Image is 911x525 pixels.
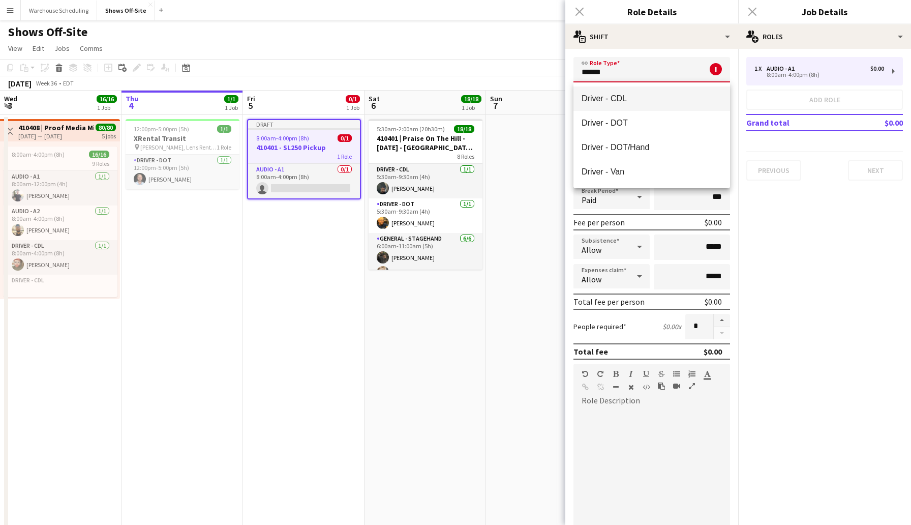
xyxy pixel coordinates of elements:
[673,370,680,378] button: Unordered List
[97,1,155,20] button: Shows Off-Site
[489,100,502,111] span: 7
[124,100,138,111] span: 4
[247,119,361,199] app-job-card: Draft8:00am-4:00pm (8h)0/1410401 - SL250 Pickup1 RoleAudio - A10/18:00am-4:00pm (8h)
[457,153,474,160] span: 8 Roles
[102,131,116,140] div: 5 jobs
[338,134,352,142] span: 0/1
[565,5,738,18] h3: Role Details
[367,100,380,111] span: 6
[76,42,107,55] a: Comms
[247,94,255,103] span: Fri
[248,143,360,152] h3: 410401 - SL250 Pickup
[565,24,738,49] div: Shift
[454,125,474,133] span: 18/18
[688,370,695,378] button: Ordered List
[34,79,59,87] span: Week 36
[369,94,380,103] span: Sat
[582,167,722,177] span: Driver - Van
[217,143,231,151] span: 1 Role
[18,123,94,132] h3: 410408 | Proof Media Mix - Virgin Cruise 2025
[582,142,722,152] span: Driver - DOT/Hand
[140,143,217,151] span: [PERSON_NAME], Lens Rental, [PERSON_NAME]
[870,65,884,72] div: $0.00
[369,198,482,233] app-card-role: Driver - DOT1/15:30am-9:30am (4h)[PERSON_NAME]
[8,44,22,53] span: View
[134,125,189,133] span: 12:00pm-5:00pm (5h)
[688,382,695,390] button: Fullscreen
[346,95,360,103] span: 0/1
[704,370,711,378] button: Text Color
[627,370,634,378] button: Italic
[754,72,884,77] div: 8:00am-4:00pm (8h)
[582,370,589,378] button: Undo
[97,95,117,103] span: 16/16
[33,44,44,53] span: Edit
[658,370,665,378] button: Strikethrough
[4,240,117,275] app-card-role: Driver - CDL1/18:00am-4:00pm (8h)[PERSON_NAME]
[369,233,482,341] app-card-role: General - Stagehand6/66:00am-11:00am (5h)[PERSON_NAME][PERSON_NAME]
[767,65,799,72] div: Audio - A1
[490,94,502,103] span: Sun
[4,42,26,55] a: View
[704,346,722,357] div: $0.00
[54,44,70,53] span: Jobs
[673,382,680,390] button: Insert video
[705,297,722,307] div: $0.00
[627,383,634,391] button: Clear Formatting
[573,217,625,227] div: Fee per person
[855,114,903,131] td: $0.00
[126,134,239,143] h3: XRental Transit
[50,42,74,55] a: Jobs
[80,44,103,53] span: Comms
[89,151,109,158] span: 16/16
[97,104,116,111] div: 1 Job
[582,274,601,284] span: Allow
[246,100,255,111] span: 5
[126,119,239,189] div: 12:00pm-5:00pm (5h)1/1XRental Transit [PERSON_NAME], Lens Rental, [PERSON_NAME]1 RoleDriver - DOT...
[4,147,117,297] app-job-card: 8:00am-4:00pm (8h)16/169 RolesAudio - A11/18:00am-12:00pm (4h)[PERSON_NAME]Audio - A21/18:00am-4:...
[28,42,48,55] a: Edit
[248,120,360,128] div: Draft
[346,104,359,111] div: 1 Job
[8,78,32,89] div: [DATE]
[63,79,74,87] div: EDT
[369,164,482,198] app-card-role: Driver - CDL1/15:30am-9:30am (4h)[PERSON_NAME]
[96,124,116,131] span: 80/80
[4,94,17,103] span: Wed
[369,119,482,270] app-job-card: 5:30am-2:00am (20h30m) (Sun)18/18410401 | Praise On The Hill - [DATE] - [GEOGRAPHIC_DATA], [GEOGR...
[705,217,722,227] div: $0.00
[248,164,360,198] app-card-role: Audio - A10/18:00am-4:00pm (8h)
[126,94,138,103] span: Thu
[643,383,650,391] button: HTML Code
[754,65,767,72] div: 1 x
[4,171,117,206] app-card-role: Audio - A11/18:00am-12:00pm (4h)[PERSON_NAME]
[3,100,17,111] span: 3
[8,24,87,40] h1: Shows Off-Site
[21,1,97,20] button: Warehouse Scheduling
[225,104,238,111] div: 1 Job
[126,155,239,189] app-card-role: Driver - DOT1/112:00pm-5:00pm (5h)[PERSON_NAME]
[738,5,911,18] h3: Job Details
[582,94,722,103] span: Driver - CDL
[662,322,681,331] div: $0.00 x
[337,153,352,160] span: 1 Role
[573,297,645,307] div: Total fee per person
[746,114,855,131] td: Grand total
[643,370,650,378] button: Underline
[4,275,117,309] app-card-role-placeholder: Driver - CDL
[4,206,117,240] app-card-role: Audio - A21/18:00am-4:00pm (8h)[PERSON_NAME]
[224,95,238,103] span: 1/1
[573,346,608,357] div: Total fee
[582,245,601,255] span: Allow
[573,322,626,331] label: People required
[369,134,482,152] h3: 410401 | Praise On The Hill - [DATE] - [GEOGRAPHIC_DATA], [GEOGRAPHIC_DATA]
[12,151,65,158] span: 8:00am-4:00pm (8h)
[377,125,454,133] span: 5:30am-2:00am (20h30m) (Sun)
[18,132,94,140] div: [DATE] → [DATE]
[256,134,309,142] span: 8:00am-4:00pm (8h)
[462,104,481,111] div: 1 Job
[217,125,231,133] span: 1/1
